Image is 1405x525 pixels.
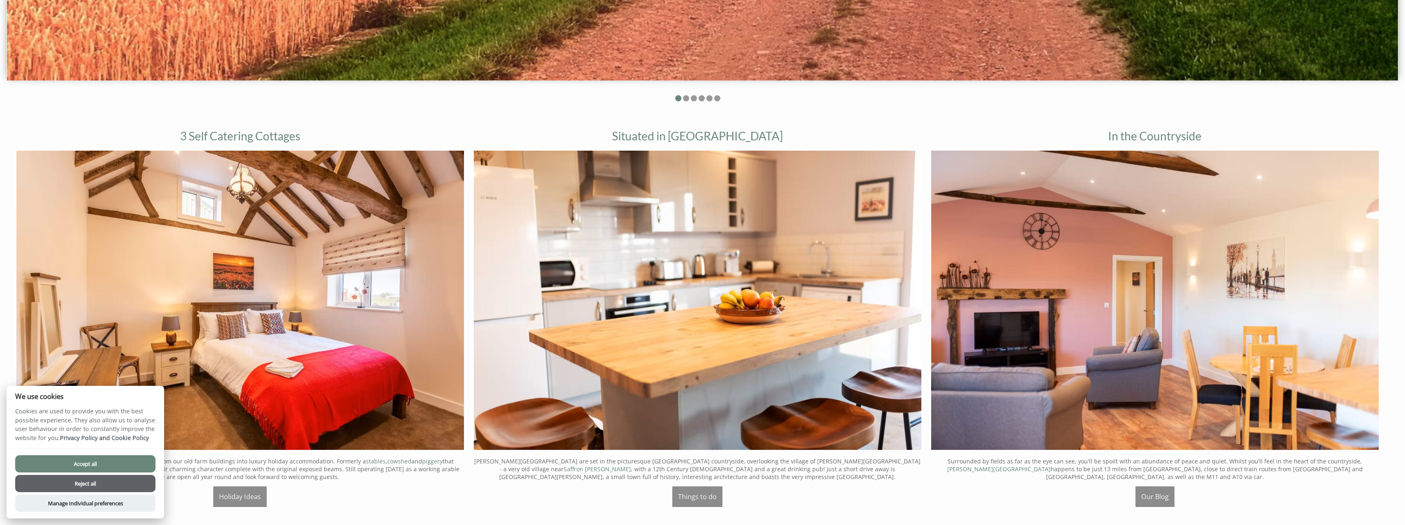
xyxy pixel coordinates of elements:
a: In the Countryside [1108,129,1202,143]
button: Reject all [15,475,155,492]
p: Our have been lovingly converted from our old farm buildings into luxury holiday accommodation. F... [16,457,464,481]
h2: We use cookies [7,392,164,400]
img: Langley Farm Cottages kitchen [474,151,921,450]
a: 3 Self Catering Cottages [180,129,300,143]
p: Surrounded by fields as far as the eye can see, you'll be spoilt with an abundance of peace and q... [931,457,1379,481]
a: Privacy Policy and Cookie Policy [60,434,149,442]
a: Our Blog [1135,486,1174,507]
p: [PERSON_NAME][GEOGRAPHIC_DATA] are set in the picturesque [GEOGRAPHIC_DATA] countryside, overlook... [474,457,921,481]
a: Things to do [672,486,722,507]
img: Langley Farm Cottages bedroom [16,151,464,450]
a: Situated in [GEOGRAPHIC_DATA] [612,129,783,143]
a: stables [366,457,386,465]
p: Cookies are used to provide you with the best possible experience. They also allow us to analyse ... [7,407,164,448]
a: cowshed [387,457,411,465]
a: Holiday Ideas [213,486,267,507]
button: Accept all [15,455,155,472]
a: [PERSON_NAME][GEOGRAPHIC_DATA] [947,465,1051,473]
img: Langley Farm Cottages living room [931,151,1379,450]
a: piggery [422,457,443,465]
button: Manage Individual preferences [15,495,155,512]
a: Saffron [PERSON_NAME] [564,465,631,473]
